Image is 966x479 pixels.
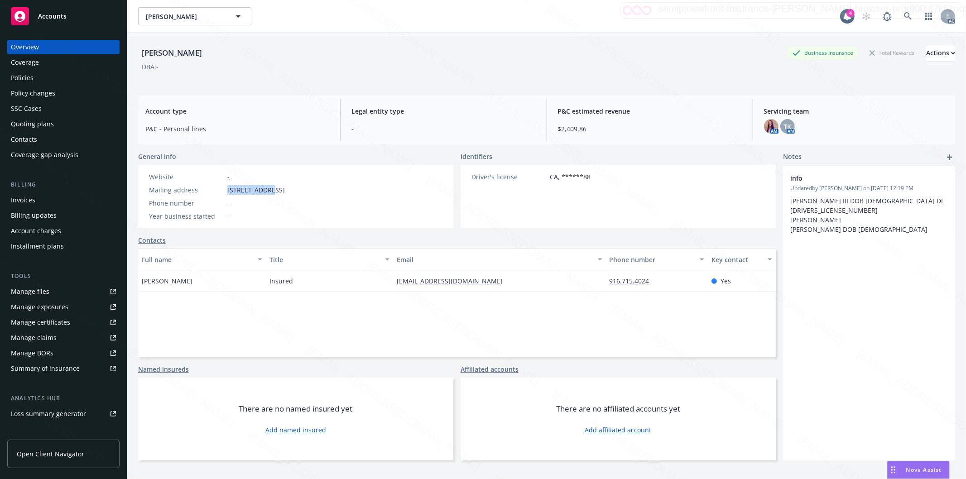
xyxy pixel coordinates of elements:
[11,55,39,70] div: Coverage
[149,198,224,208] div: Phone number
[920,7,938,25] a: Switch app
[265,425,326,435] a: Add named insured
[610,277,657,285] a: 916.715.4024
[7,346,120,360] a: Manage BORs
[7,331,120,345] a: Manage claims
[138,7,251,25] button: [PERSON_NAME]
[11,361,80,376] div: Summary of insurance
[944,152,955,163] a: add
[7,394,120,403] div: Analytics hub
[397,277,510,285] a: [EMAIL_ADDRESS][DOMAIN_NAME]
[878,7,896,25] a: Report a Bug
[7,180,120,189] div: Billing
[7,40,120,54] a: Overview
[11,224,61,238] div: Account charges
[227,211,230,221] span: -
[790,196,948,234] p: [PERSON_NAME] III DOB [DEMOGRAPHIC_DATA] DL [DRIVERS_LICENSE_NUMBER] [PERSON_NAME] [PERSON_NAME] ...
[846,9,855,17] div: 4
[11,331,57,345] div: Manage claims
[11,346,53,360] div: Manage BORs
[149,211,224,221] div: Year business started
[11,132,37,147] div: Contacts
[7,101,120,116] a: SSC Cases
[149,172,224,182] div: Website
[11,208,57,223] div: Billing updates
[7,4,120,29] a: Accounts
[397,255,592,264] div: Email
[11,148,78,162] div: Coverage gap analysis
[783,166,955,241] div: infoUpdatedby [PERSON_NAME] on [DATE] 12:19 PM[PERSON_NAME] III DOB [DEMOGRAPHIC_DATA] DL [DRIVER...
[351,106,535,116] span: Legal entity type
[857,7,875,25] a: Start snowing
[266,249,394,270] button: Title
[790,184,948,192] span: Updated by [PERSON_NAME] on [DATE] 12:19 PM
[269,276,293,286] span: Insured
[7,300,120,314] a: Manage exposures
[764,119,779,134] img: photo
[11,284,49,299] div: Manage files
[138,235,166,245] a: Contacts
[7,315,120,330] a: Manage certificates
[7,148,120,162] a: Coverage gap analysis
[11,86,55,101] div: Policy changes
[865,47,919,58] div: Total Rewards
[887,461,950,479] button: Nova Assist
[11,193,35,207] div: Invoices
[351,124,535,134] span: -
[38,13,67,20] span: Accounts
[788,47,858,58] div: Business Insurance
[142,255,252,264] div: Full name
[7,193,120,207] a: Invoices
[11,40,39,54] div: Overview
[227,172,230,181] a: -
[11,300,68,314] div: Manage exposures
[142,62,159,72] div: DBA: -
[764,106,948,116] span: Servicing team
[7,284,120,299] a: Manage files
[7,132,120,147] a: Contacts
[11,101,42,116] div: SSC Cases
[606,249,708,270] button: Phone number
[145,124,329,134] span: P&C - Personal lines
[708,249,776,270] button: Key contact
[7,272,120,281] div: Tools
[7,117,120,131] a: Quoting plans
[227,198,230,208] span: -
[461,364,519,374] a: Affiliated accounts
[888,461,899,479] div: Drag to move
[7,71,120,85] a: Policies
[556,403,680,414] span: There are no affiliated accounts yet
[610,255,694,264] div: Phone number
[926,44,955,62] button: Actions
[783,122,791,131] span: TK
[783,152,802,163] span: Notes
[7,224,120,238] a: Account charges
[138,47,206,59] div: [PERSON_NAME]
[7,208,120,223] a: Billing updates
[461,152,492,161] span: Identifiers
[721,276,731,286] span: Yes
[7,407,120,421] a: Loss summary generator
[142,276,192,286] span: [PERSON_NAME]
[906,466,942,474] span: Nova Assist
[393,249,606,270] button: Email
[138,152,176,161] span: General info
[146,12,224,21] span: [PERSON_NAME]
[11,315,70,330] div: Manage certificates
[145,106,329,116] span: Account type
[11,407,86,421] div: Loss summary generator
[138,364,189,374] a: Named insureds
[899,7,917,25] a: Search
[7,86,120,101] a: Policy changes
[7,55,120,70] a: Coverage
[269,255,380,264] div: Title
[11,239,64,254] div: Installment plans
[790,173,924,183] span: info
[239,403,353,414] span: There are no named insured yet
[471,172,546,182] div: Driver's license
[138,249,266,270] button: Full name
[149,185,224,195] div: Mailing address
[711,255,762,264] div: Key contact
